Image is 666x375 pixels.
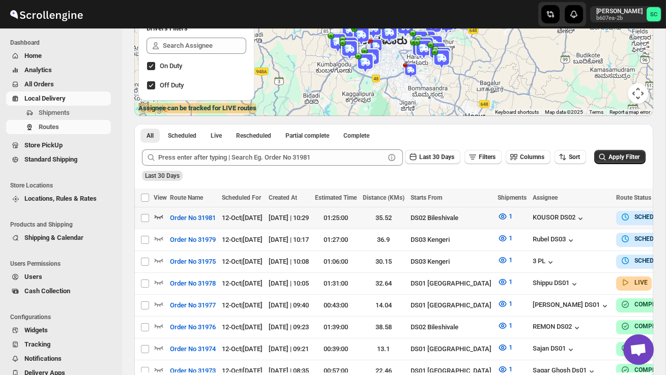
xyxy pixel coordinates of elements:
button: Order No 31977 [164,297,222,314]
span: Live [211,132,222,140]
span: 12-Oct | [DATE] [222,301,263,309]
span: Tracking [24,340,50,348]
button: User menu [590,6,662,22]
a: Terms (opens in new tab) [589,109,603,115]
h2: Drivers Filters [147,23,246,34]
button: Order No 31976 [164,319,222,335]
div: [DATE] | 09:23 [269,322,309,332]
span: Store Locations [10,181,115,190]
span: Distance (KMs) [363,194,404,201]
div: Sajan DS01 [533,345,576,355]
button: Columns [506,150,551,164]
div: 01:39:00 [315,322,357,332]
div: 01:31:00 [315,278,357,289]
span: 1 [509,365,512,373]
span: Shipping & Calendar [24,234,83,241]
span: Local Delivery [24,95,66,102]
img: ScrollEngine [8,2,84,27]
span: Last 30 Days [145,172,180,179]
span: Complete [343,132,369,140]
div: 00:43:00 [315,300,357,310]
button: Order No 31975 [164,254,222,270]
div: [DATE] | 09:40 [269,300,309,310]
p: b607ea-2b [596,15,643,21]
div: DS02 Bileshivale [411,213,491,223]
div: DS01 [GEOGRAPHIC_DATA] [411,278,491,289]
button: [PERSON_NAME] DS01 [533,301,610,311]
div: 30.15 [363,257,404,267]
div: 36.9 [363,235,404,245]
button: 1 [491,318,518,334]
button: Routes [6,120,111,134]
span: Shipments [498,194,527,201]
button: Home [6,49,111,63]
button: Apply Filter [594,150,646,164]
span: Order No 31981 [170,213,216,223]
span: Last 30 Days [419,153,454,161]
div: 35.52 [363,213,404,223]
span: Order No 31975 [170,257,216,267]
div: 38.58 [363,322,404,332]
div: Rubel DS03 [533,235,576,245]
button: LIVE [620,277,648,288]
button: Map camera controls [628,83,648,104]
span: View [154,194,167,201]
span: 12-Oct | [DATE] [222,345,263,353]
button: Shipments [6,106,111,120]
div: 32.64 [363,278,404,289]
span: 12-Oct | [DATE] [222,236,263,243]
div: DS01 [GEOGRAPHIC_DATA] [411,300,491,310]
span: 12-Oct | [DATE] [222,258,263,265]
span: Cash Collection [24,287,70,295]
span: Rescheduled [236,132,271,140]
span: On Duty [160,62,182,70]
div: 3 PL [533,257,556,267]
span: 1 [509,300,512,307]
span: 12-Oct | [DATE] [222,279,263,287]
span: Map data ©2025 [545,109,583,115]
input: Press enter after typing | Search Eg. Order No 31981 [158,149,385,166]
div: DS03 Kengeri [411,257,491,267]
div: [DATE] | 10:29 [269,213,309,223]
span: 1 [509,212,512,220]
button: Tracking [6,337,111,352]
span: Home [24,52,42,59]
button: Shippu DS01 [533,279,580,289]
span: Filters [479,153,496,161]
span: Widgets [24,326,48,334]
span: Created At [269,194,297,201]
button: Keyboard shortcuts [495,109,539,116]
button: 1 [491,274,518,290]
span: Sanjay chetri [647,7,661,21]
span: Analytics [24,66,52,74]
button: Order No 31978 [164,275,222,292]
span: Order No 31979 [170,235,216,245]
button: Widgets [6,323,111,337]
div: KOUSOR DS02 [533,213,586,224]
span: 12-Oct | [DATE] [222,367,263,374]
span: 1 [509,322,512,329]
div: REMON DS02 [533,323,582,333]
button: Sort [555,150,586,164]
span: Sort [569,153,580,161]
text: SC [650,11,657,18]
div: DS01 [GEOGRAPHIC_DATA] [411,344,491,354]
div: 01:25:00 [315,213,357,223]
span: Apply Filter [609,153,640,161]
button: 1 [491,252,518,268]
p: [PERSON_NAME] [596,7,643,15]
button: Users [6,270,111,284]
span: Off Duty [160,81,184,89]
span: Scheduled [168,132,196,140]
span: Configurations [10,313,115,321]
div: DS03 Kengeri [411,235,491,245]
button: Shipping & Calendar [6,231,111,245]
span: 12-Oct | [DATE] [222,214,263,222]
img: Google [137,103,170,116]
span: Route Status [616,194,651,201]
span: Users [24,273,42,280]
span: Shipments [39,109,70,116]
span: Assignee [533,194,558,201]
